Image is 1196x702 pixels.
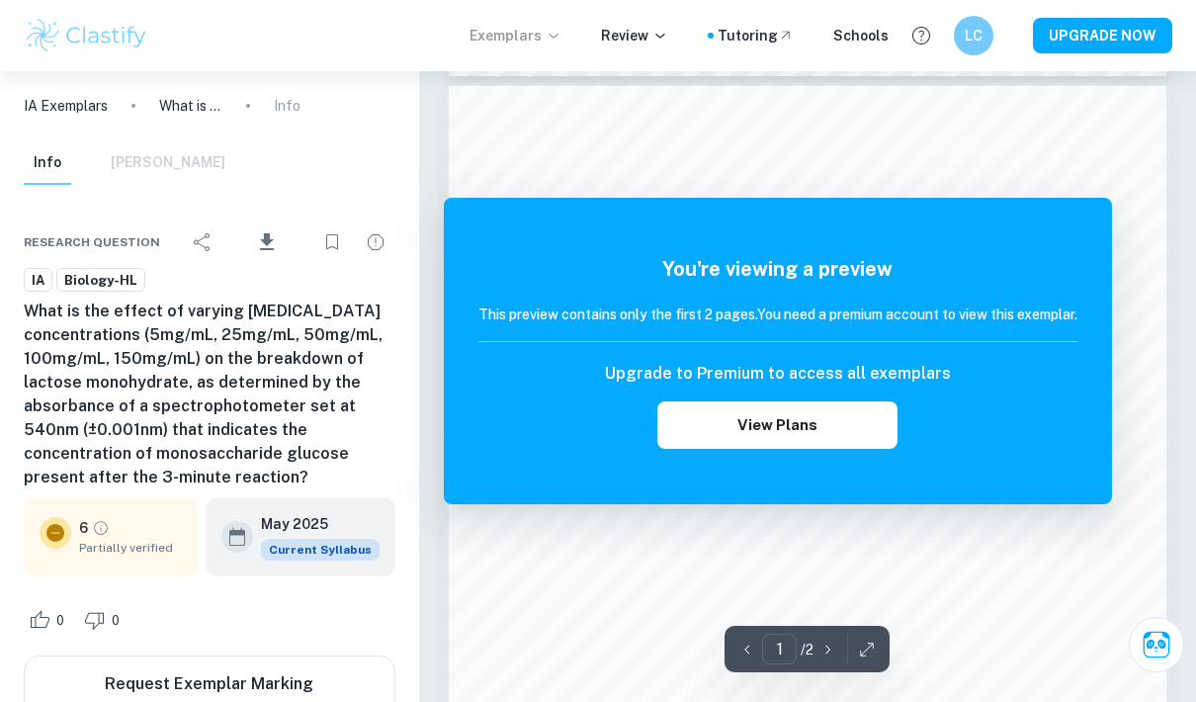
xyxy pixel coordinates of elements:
button: View Plans [657,401,897,449]
h6: Upgrade to Premium to access all exemplars [605,362,951,386]
p: Review [601,25,668,46]
div: This exemplar is based on the current syllabus. Feel free to refer to it for inspiration/ideas wh... [261,539,380,561]
div: Bookmark [312,222,352,262]
a: IA [24,268,52,293]
button: LC [954,16,993,55]
span: 0 [101,611,130,631]
button: UPGRADE NOW [1033,18,1172,53]
a: Schools [833,25,889,46]
span: Research question [24,233,160,251]
button: Help and Feedback [904,19,938,52]
h6: May 2025 [261,513,364,535]
p: What is the effect of varying [MEDICAL_DATA] concentrations (5mg/mL, 25mg/mL, 50mg/mL, 100mg/mL, ... [159,95,222,117]
div: Dislike [79,604,130,636]
img: Clastify logo [24,16,149,55]
button: Ask Clai [1129,617,1184,672]
h5: You're viewing a preview [478,254,1077,284]
h6: Request Exemplar Marking [105,672,313,696]
span: 0 [45,611,75,631]
span: Biology-HL [57,271,144,291]
div: Like [24,604,75,636]
span: IA [25,271,51,291]
h6: LC [963,25,985,46]
p: 6 [79,517,88,539]
a: IA Exemplars [24,95,108,117]
a: Biology-HL [56,268,145,293]
h6: This preview contains only the first 2 pages. You need a premium account to view this exemplar. [478,304,1077,325]
span: Partially verified [79,539,182,557]
a: Grade partially verified [92,519,110,537]
div: Download [226,217,308,268]
h6: What is the effect of varying [MEDICAL_DATA] concentrations (5mg/mL, 25mg/mL, 50mg/mL, 100mg/mL, ... [24,300,395,489]
a: Tutoring [718,25,794,46]
button: Info [24,141,71,185]
div: Share [183,222,222,262]
p: Exemplars [470,25,561,46]
span: Current Syllabus [261,539,380,561]
div: Report issue [356,222,395,262]
p: / 2 [801,639,813,660]
p: Info [274,95,300,117]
